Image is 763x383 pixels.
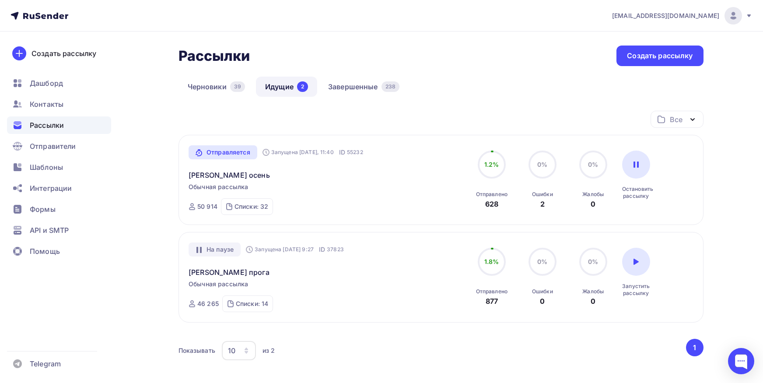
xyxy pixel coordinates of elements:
span: [EMAIL_ADDRESS][DOMAIN_NAME] [612,11,719,20]
a: Идущие2 [256,77,317,97]
h2: Рассылки [178,47,250,65]
div: Создать рассылку [31,48,96,59]
a: Завершенные238 [319,77,409,97]
div: 628 [485,199,498,209]
span: Помощь [30,246,60,257]
a: [PERSON_NAME] прога [189,267,269,278]
span: Рассылки [30,120,64,130]
button: Go to page 1 [686,339,703,356]
a: Формы [7,200,111,218]
span: ID [319,245,325,254]
span: 0% [588,161,598,168]
div: 877 [486,296,498,306]
span: 1.8% [484,258,499,265]
div: 0 [591,199,595,209]
span: Интеграции [30,183,72,193]
span: Обычная рассылка [189,280,248,288]
div: 0 [540,296,545,306]
div: Списки: 32 [234,202,268,211]
a: Отправители [7,137,111,155]
div: Остановить рассылку [622,186,650,200]
span: Шаблоны [30,162,63,172]
a: [PERSON_NAME] осень [189,170,270,180]
span: Telegram [30,358,61,369]
div: Запущена [DATE], 11:40 [262,149,334,156]
span: 0% [537,258,547,265]
ul: Pagination [684,339,703,356]
button: 10 [221,341,256,361]
div: 0 [591,296,595,306]
div: из 2 [262,346,275,355]
div: Жалобы [582,191,604,198]
div: На паузе [189,242,241,257]
div: Ошибки [532,288,553,295]
a: Контакты [7,95,111,113]
div: Запустить рассылку [622,283,650,297]
div: Отправлено [476,288,507,295]
a: Рассылки [7,116,111,134]
div: Все [670,114,682,125]
span: API и SMTP [30,225,69,235]
div: Отправлено [476,191,507,198]
div: 2 [540,199,545,209]
div: 2 [297,81,308,92]
span: 0% [588,258,598,265]
a: Черновики39 [178,77,255,97]
div: 238 [381,81,399,92]
span: 55232 [347,148,363,157]
span: 37823 [327,245,344,254]
div: Создать рассылку [627,51,693,61]
div: 46 265 [197,299,219,308]
a: Дашборд [7,74,111,92]
div: Списки: 14 [236,299,268,308]
a: Шаблоны [7,158,111,176]
button: Все [651,111,703,128]
div: Запущена [DATE] 9:27 [246,246,314,253]
div: Жалобы [582,288,604,295]
span: Обычная рассылка [189,183,248,191]
div: 50 914 [197,202,217,211]
span: Дашборд [30,78,63,88]
a: [EMAIL_ADDRESS][DOMAIN_NAME] [612,7,752,25]
a: Отправляется [189,145,257,159]
div: Показывать [178,346,215,355]
div: Ошибки [532,191,553,198]
span: 0% [537,161,547,168]
span: ID [339,148,345,157]
div: 10 [228,345,235,356]
span: Формы [30,204,56,214]
span: 1.2% [484,161,499,168]
span: Отправители [30,141,76,151]
div: 39 [230,81,245,92]
span: Контакты [30,99,63,109]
